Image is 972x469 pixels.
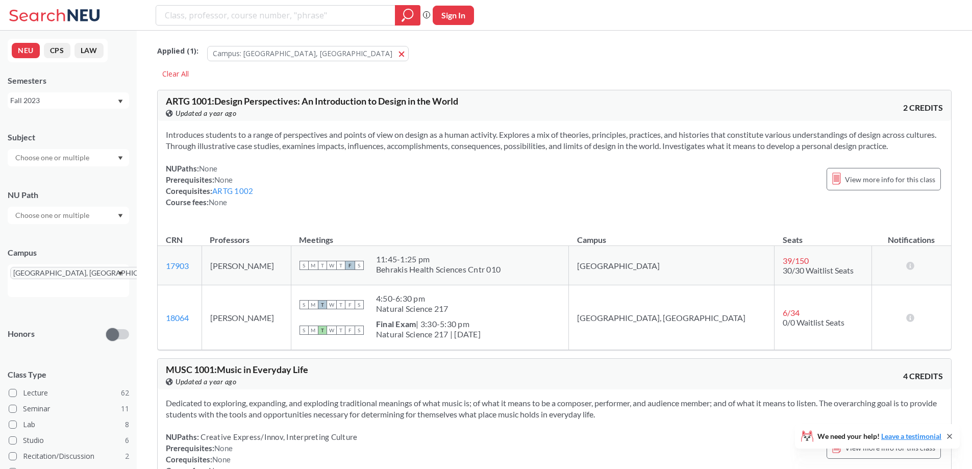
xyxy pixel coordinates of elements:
[376,329,481,339] div: Natural Science 217 | [DATE]
[166,364,308,375] span: MUSC 1001 : Music in Everyday Life
[157,45,198,57] span: Applied ( 1 ):
[125,435,129,446] span: 6
[309,326,318,335] span: M
[9,418,129,431] label: Lab
[166,234,183,245] div: CRN
[8,247,129,258] div: Campus
[166,163,253,208] div: NUPaths: Prerequisites: Corequisites: Course fees:
[569,246,775,285] td: [GEOGRAPHIC_DATA]
[166,130,936,151] span: Introduces students to a range of perspectives and points of view on design as a human activity. ...
[10,152,96,164] input: Choose one or multiple
[327,261,336,270] span: W
[9,402,129,415] label: Seminar
[376,293,448,304] div: 4:50 - 6:30 pm
[336,326,345,335] span: T
[783,265,854,275] span: 30/30 Waitlist Seats
[10,209,96,221] input: Choose one or multiple
[202,246,291,285] td: [PERSON_NAME]
[118,156,123,160] svg: Dropdown arrow
[9,434,129,447] label: Studio
[345,300,355,309] span: F
[74,43,104,58] button: LAW
[8,328,35,340] p: Honors
[355,261,364,270] span: S
[395,5,420,26] div: magnifying glass
[309,261,318,270] span: M
[783,256,809,265] span: 39 / 150
[433,6,474,25] button: Sign In
[125,419,129,430] span: 8
[176,376,236,387] span: Updated a year ago
[121,387,129,399] span: 62
[355,300,364,309] span: S
[8,264,129,297] div: [GEOGRAPHIC_DATA], [GEOGRAPHIC_DATA]X to remove pillDropdown arrow
[318,326,327,335] span: T
[376,254,501,264] div: 11:45 - 1:25 pm
[166,313,189,323] a: 18064
[157,66,194,82] div: Clear All
[845,173,935,186] span: View more info for this class
[214,175,233,184] span: None
[9,450,129,463] label: Recitation/Discussion
[199,164,217,173] span: None
[376,304,448,314] div: Natural Science 217
[164,7,388,24] input: Class, professor, course number, "phrase"
[309,300,318,309] span: M
[569,224,775,246] th: Campus
[118,271,123,276] svg: Dropdown arrow
[207,46,409,61] button: Campus: [GEOGRAPHIC_DATA], [GEOGRAPHIC_DATA]
[291,224,568,246] th: Meetings
[8,369,129,380] span: Class Type
[903,371,943,382] span: 4 CREDITS
[176,108,236,119] span: Updated a year ago
[214,443,233,453] span: None
[376,264,501,275] div: Behrakis Health Sciences Cntr 010
[376,319,416,329] b: Final Exam
[903,102,943,113] span: 2 CREDITS
[166,95,458,107] span: ARTG 1001 : Design Perspectives: An Introduction to Design in the World
[202,285,291,350] td: [PERSON_NAME]
[345,261,355,270] span: F
[212,455,231,464] span: None
[783,317,844,327] span: 0/0 Waitlist Seats
[118,100,123,104] svg: Dropdown arrow
[336,261,345,270] span: T
[44,43,70,58] button: CPS
[8,75,129,86] div: Semesters
[125,451,129,462] span: 2
[345,326,355,335] span: F
[783,308,800,317] span: 6 / 34
[300,261,309,270] span: S
[209,198,227,207] span: None
[775,224,872,246] th: Seats
[8,92,129,109] div: Fall 2023Dropdown arrow
[212,186,253,195] a: ARTG 1002
[402,8,414,22] svg: magnifying glass
[327,326,336,335] span: W
[300,326,309,335] span: S
[872,224,952,246] th: Notifications
[300,300,309,309] span: S
[817,433,941,440] span: We need your help!
[9,386,129,400] label: Lecture
[118,214,123,218] svg: Dropdown arrow
[376,319,481,329] div: | 3:30-5:30 pm
[12,43,40,58] button: NEU
[8,207,129,224] div: Dropdown arrow
[199,432,357,441] span: Creative Express/Innov, Interpreting Culture
[569,285,775,350] td: [GEOGRAPHIC_DATA], [GEOGRAPHIC_DATA]
[166,261,189,270] a: 17903
[355,326,364,335] span: S
[166,398,937,419] span: Dedicated to exploring, expanding, and exploding traditional meanings of what music is; of what i...
[8,149,129,166] div: Dropdown arrow
[327,300,336,309] span: W
[121,403,129,414] span: 11
[881,432,941,440] a: Leave a testimonial
[10,267,172,279] span: [GEOGRAPHIC_DATA], [GEOGRAPHIC_DATA]X to remove pill
[336,300,345,309] span: T
[318,261,327,270] span: T
[202,224,291,246] th: Professors
[213,48,392,58] span: Campus: [GEOGRAPHIC_DATA], [GEOGRAPHIC_DATA]
[318,300,327,309] span: T
[8,132,129,143] div: Subject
